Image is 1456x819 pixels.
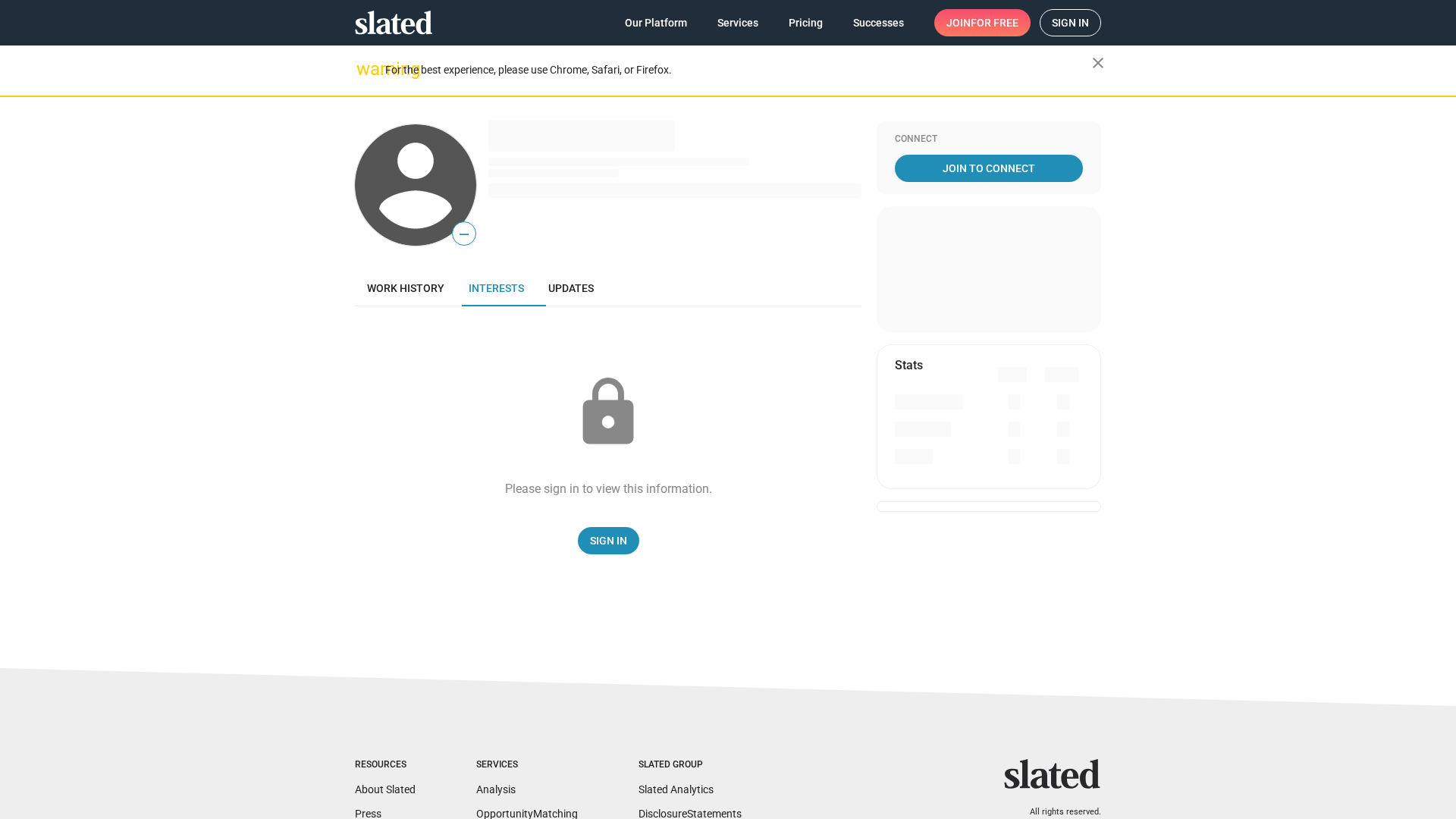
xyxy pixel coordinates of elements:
[355,783,416,795] a: About Slated
[548,282,594,294] span: Updates
[613,9,699,36] a: Our Platform
[578,527,639,554] a: Sign In
[971,9,1018,36] span: for free
[1089,54,1107,72] mat-icon: close
[385,60,1092,80] div: For the best experience, please use Chrome, Safari, or Firefox.
[705,9,770,36] a: Services
[853,9,904,36] span: Successes
[590,527,627,554] span: Sign In
[570,375,646,450] mat-icon: lock
[355,759,416,771] div: Resources
[457,270,536,306] a: Interests
[789,9,823,36] span: Pricing
[1052,10,1089,36] span: Sign in
[639,759,742,771] div: Slated Group
[476,783,516,795] a: Analysis
[639,783,714,795] a: Slated Analytics
[625,9,687,36] span: Our Platform
[367,282,444,294] span: Work history
[505,481,712,497] div: Please sign in to view this information.
[453,224,475,244] span: —
[355,270,457,306] a: Work history
[717,9,758,36] span: Services
[777,9,835,36] a: Pricing
[476,759,578,771] div: Services
[469,282,524,294] span: Interests
[1040,9,1101,36] a: Sign in
[946,9,1018,36] span: Join
[895,133,1083,146] div: Connect
[895,357,923,373] mat-card-title: Stats
[536,270,606,306] a: Updates
[895,155,1083,182] a: Join To Connect
[898,155,1080,182] span: Join To Connect
[841,9,916,36] a: Successes
[934,9,1031,36] a: Joinfor free
[356,60,375,78] mat-icon: warning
